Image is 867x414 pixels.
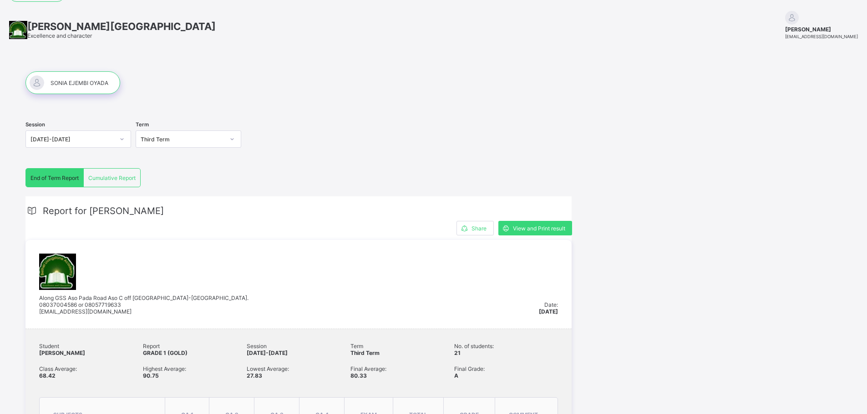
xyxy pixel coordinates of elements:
span: 27.83 [247,372,262,379]
span: A [454,372,458,379]
span: Final Grade: [454,365,558,372]
div: [DATE]-[DATE] [30,136,114,143]
span: Cumulative Report [88,175,136,181]
span: Report [143,343,247,349]
span: Report for [PERSON_NAME] [43,205,164,216]
div: Third Term [141,136,224,143]
span: Date: [544,301,558,308]
span: Term [136,121,149,128]
span: Highest Average: [143,365,247,372]
span: View and Print result [513,225,565,232]
img: default.svg [785,11,799,25]
span: Along GSS Aso Pada Road Aso C off [GEOGRAPHIC_DATA]-[GEOGRAPHIC_DATA]. 08037004586 or 08057719633... [39,294,248,315]
span: GRADE 1 (GOLD) [143,349,188,356]
span: Session [247,343,350,349]
img: School logo [9,21,27,39]
span: [EMAIL_ADDRESS][DOMAIN_NAME] [785,34,858,39]
span: [DATE]-[DATE] [247,349,288,356]
span: End of Term Report [30,175,79,181]
span: 21 [454,349,461,356]
span: Class Average: [39,365,143,372]
span: 90.75 [143,372,159,379]
span: [DATE] [539,308,558,315]
span: [PERSON_NAME] [785,26,858,33]
span: [PERSON_NAME][GEOGRAPHIC_DATA] [27,20,216,32]
span: Third Term [350,349,380,356]
span: 68.42 [39,372,56,379]
span: Excellence and character [27,32,92,39]
span: No. of students: [454,343,558,349]
span: Session [25,121,45,128]
span: [PERSON_NAME] [39,349,85,356]
span: Final Average: [350,365,454,372]
span: Student [39,343,143,349]
span: Term [350,343,454,349]
img: bethel.png [39,254,76,290]
span: Share [472,225,487,232]
span: 80.33 [350,372,367,379]
span: Lowest Average: [247,365,350,372]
